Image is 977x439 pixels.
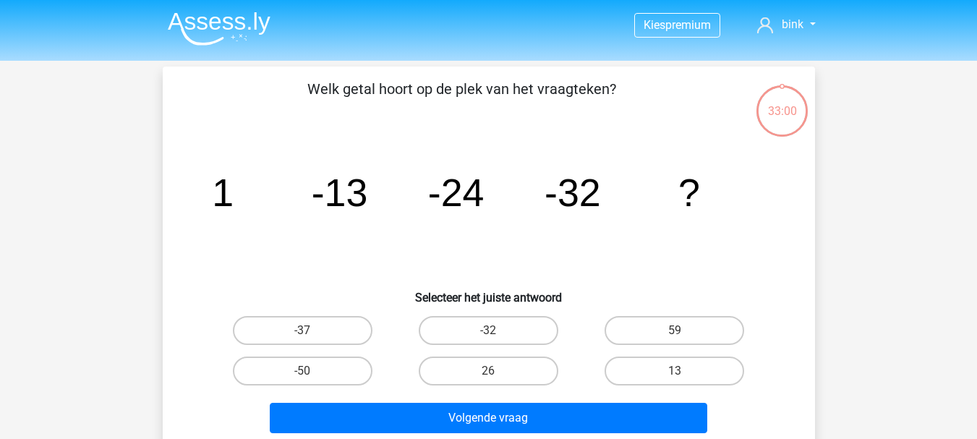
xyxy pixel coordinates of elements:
tspan: -32 [545,171,601,214]
img: Assessly [168,12,270,46]
label: 59 [605,316,744,345]
label: 26 [419,357,558,385]
label: -50 [233,357,372,385]
tspan: 1 [212,171,234,214]
h6: Selecteer het juiste antwoord [186,279,792,304]
label: -37 [233,316,372,345]
p: Welk getal hoort op de plek van het vraagteken? [186,78,738,122]
label: 13 [605,357,744,385]
span: Kies [644,18,665,32]
tspan: -13 [311,171,367,214]
div: 33:00 [755,84,809,120]
tspan: ? [678,171,700,214]
tspan: -24 [427,171,484,214]
span: bink [782,17,803,31]
a: bink [751,16,821,33]
button: Volgende vraag [270,403,707,433]
label: -32 [419,316,558,345]
a: Kiespremium [635,15,720,35]
span: premium [665,18,711,32]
